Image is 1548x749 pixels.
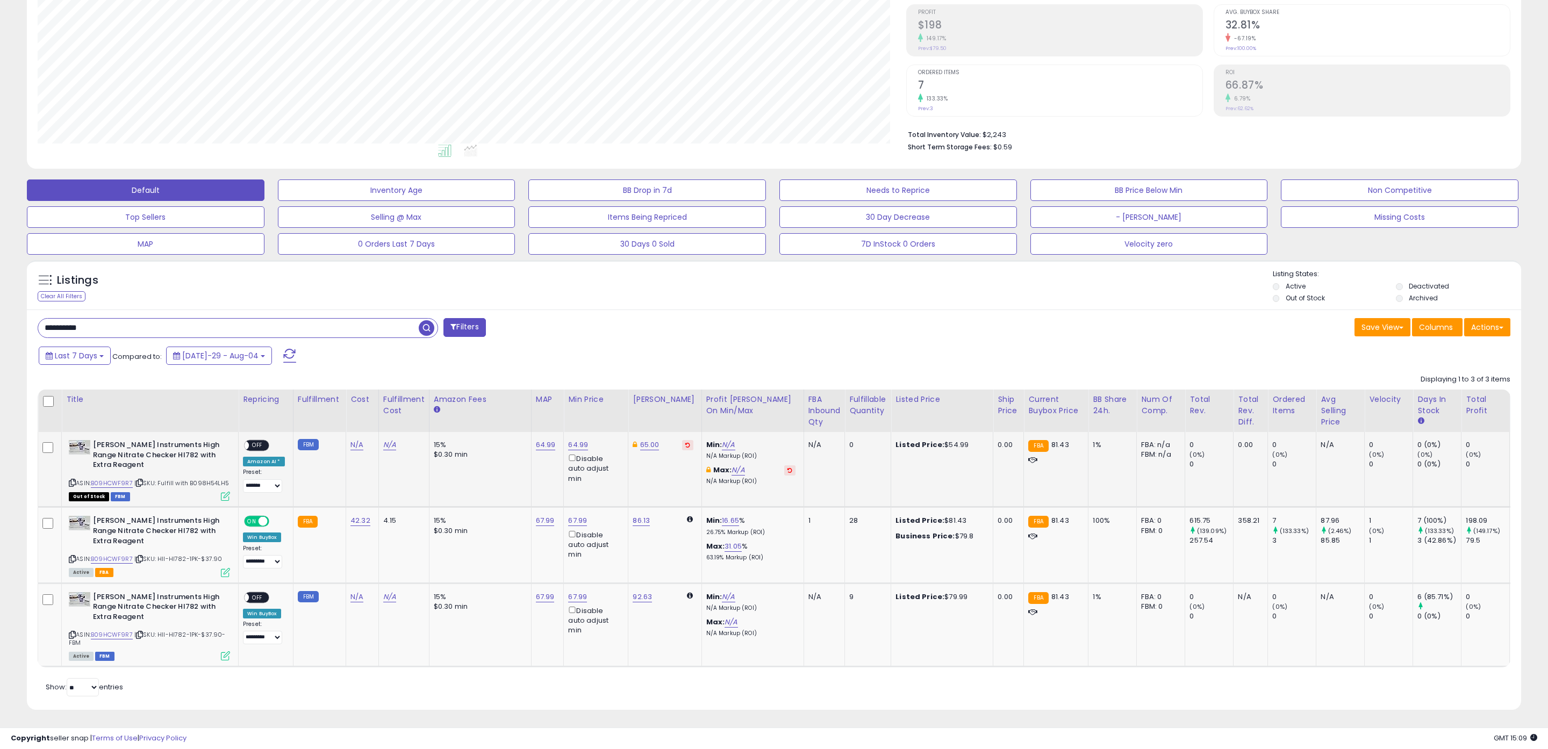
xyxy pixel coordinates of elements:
[1321,394,1360,428] div: Avg Selling Price
[243,532,281,542] div: Win BuyBox
[633,592,652,602] a: 92.63
[69,516,90,530] img: 41aWKDY8ezL._SL40_.jpg
[91,630,133,639] a: B09HCWF9R7
[243,545,285,569] div: Preset:
[111,492,130,501] span: FBM
[706,617,725,627] b: Max:
[39,347,111,365] button: Last 7 Days
[1321,516,1364,525] div: 87.96
[1466,602,1481,611] small: (0%)
[808,394,841,428] div: FBA inbound Qty
[350,394,374,405] div: Cost
[706,554,795,561] p: 63.19% Markup (ROI)
[1141,592,1177,602] div: FBA: 0
[1272,602,1287,611] small: (0%)
[1417,416,1424,426] small: Days In Stock.
[923,95,948,103] small: 133.33%
[69,592,230,660] div: ASIN:
[55,350,97,361] span: Last 7 Days
[568,515,587,526] a: 67.99
[298,591,319,602] small: FBM
[528,233,766,255] button: 30 Days 0 Sold
[918,19,1202,33] h2: $198
[93,440,224,473] b: [PERSON_NAME] Instruments High Range Nitrate Checker HI782 with Extra Reagent
[568,592,587,602] a: 67.99
[1189,394,1229,416] div: Total Rev.
[1189,440,1233,450] div: 0
[1354,318,1410,336] button: Save View
[923,34,947,42] small: 149.17%
[918,105,933,112] small: Prev: 3
[568,394,623,405] div: Min Price
[1238,394,1263,428] div: Total Rev. Diff.
[298,516,318,528] small: FBA
[908,127,1502,140] li: $2,243
[1272,394,1311,416] div: Ordered Items
[1189,516,1233,525] div: 615.75
[998,394,1019,416] div: Ship Price
[66,394,234,405] div: Title
[434,440,523,450] div: 15%
[908,130,981,139] b: Total Inventory Value:
[1425,527,1454,535] small: (133.33%)
[706,394,799,416] div: Profit [PERSON_NAME] on Min/Max
[69,440,230,500] div: ASIN:
[1464,318,1510,336] button: Actions
[350,515,370,526] a: 42.32
[139,733,187,743] a: Privacy Policy
[1272,516,1316,525] div: 7
[1369,592,1413,602] div: 0
[908,142,992,152] b: Short Term Storage Fees:
[1466,536,1509,545] div: 79.5
[722,515,739,526] a: 16.65
[1466,440,1509,450] div: 0
[243,609,281,618] div: Win BuyBox
[350,440,363,450] a: N/A
[434,526,523,536] div: $0.30 min
[998,516,1015,525] div: 0.00
[1412,318,1463,336] button: Columns
[11,733,50,743] strong: Copyright
[1417,516,1461,525] div: 7 (100%)
[895,515,944,525] b: Listed Price:
[998,440,1015,450] div: 0.00
[1093,394,1132,416] div: BB Share 24h.
[434,602,523,611] div: $0.30 min
[849,394,886,416] div: Fulfillable Quantity
[46,682,123,692] span: Show: entries
[434,592,523,602] div: 15%
[536,440,556,450] a: 64.99
[536,515,555,526] a: 67.99
[11,733,187,744] div: seller snap | |
[1281,206,1518,228] button: Missing Costs
[1466,459,1509,469] div: 0
[849,440,883,450] div: 0
[1141,602,1177,611] div: FBM: 0
[1093,440,1128,450] div: 1%
[706,604,795,612] p: N/A Markup (ROI)
[1225,10,1510,16] span: Avg. Buybox Share
[998,592,1015,602] div: 0.00
[1417,394,1457,416] div: Days In Stock
[1030,179,1268,201] button: BB Price Below Min
[895,440,985,450] div: $54.99
[434,516,523,525] div: 15%
[243,394,289,405] div: Repricing
[1225,79,1510,93] h2: 66.87%
[383,394,425,416] div: Fulfillment Cost
[69,568,94,577] span: All listings currently available for purchase on Amazon
[1225,70,1510,76] span: ROI
[1466,516,1509,525] div: 198.09
[1272,592,1316,602] div: 0
[808,592,837,602] div: N/A
[633,394,697,405] div: [PERSON_NAME]
[568,452,620,484] div: Disable auto adjust min
[849,592,883,602] div: 9
[112,351,162,362] span: Compared to:
[1286,293,1325,303] label: Out of Stock
[706,478,795,485] p: N/A Markup (ROI)
[918,45,947,52] small: Prev: $79.50
[1225,19,1510,33] h2: 32.81%
[1369,611,1413,621] div: 0
[1189,611,1233,621] div: 0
